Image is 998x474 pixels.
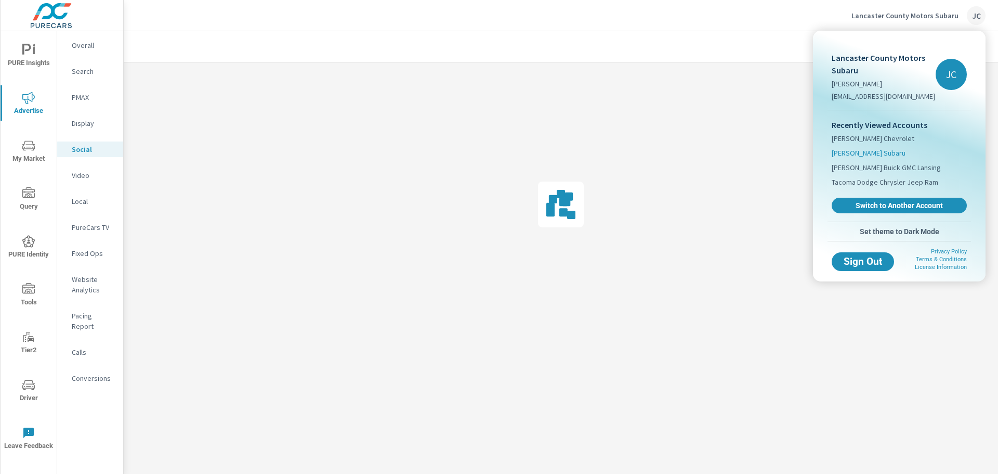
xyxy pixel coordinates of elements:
[931,248,967,255] a: Privacy Policy
[837,201,961,210] span: Switch to Another Account
[832,177,938,187] span: Tacoma Dodge Chrysler Jeep Ram
[832,198,967,213] a: Switch to Another Account
[832,133,914,144] span: [PERSON_NAME] Chevrolet
[832,119,967,131] p: Recently Viewed Accounts
[916,256,967,263] a: Terms & Conditions
[832,162,941,173] span: [PERSON_NAME] Buick GMC Lansing
[832,148,905,158] span: [PERSON_NAME] Subaru
[832,252,894,271] button: Sign Out
[828,222,971,241] button: Set theme to Dark Mode
[832,91,936,101] p: [EMAIL_ADDRESS][DOMAIN_NAME]
[832,79,936,89] p: [PERSON_NAME]
[840,257,886,266] span: Sign Out
[915,264,967,271] a: License Information
[832,52,936,76] p: Lancaster County Motors Subaru
[936,59,967,90] div: JC
[832,227,967,236] span: Set theme to Dark Mode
